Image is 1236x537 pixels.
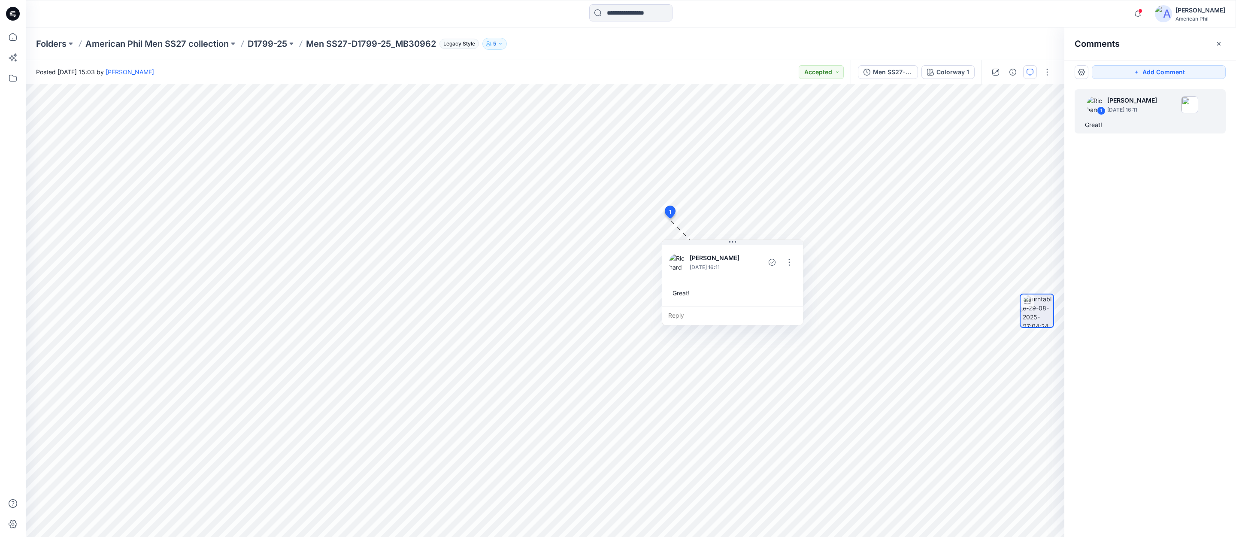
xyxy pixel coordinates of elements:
[1085,120,1215,130] div: Great!
[1075,39,1120,49] h2: Comments
[669,285,796,301] div: Great!
[858,65,918,79] button: Men SS27-D1788-25_MB30947A
[248,38,287,50] a: D1799-25
[1155,5,1172,22] img: avatar
[690,253,746,263] p: [PERSON_NAME]
[1092,65,1226,79] button: Add Comment
[36,67,154,76] span: Posted [DATE] 15:03 by
[936,67,969,77] div: Colorway 1
[106,68,154,76] a: [PERSON_NAME]
[1107,95,1157,106] p: [PERSON_NAME]
[690,263,746,272] p: [DATE] 16:11
[669,254,686,271] img: Richard Dromard
[921,65,975,79] button: Colorway 1
[36,38,67,50] a: Folders
[436,38,479,50] button: Legacy Style
[662,306,803,325] div: Reply
[1107,106,1157,114] p: [DATE] 16:11
[439,39,479,49] span: Legacy Style
[306,38,436,50] p: Men SS27-D1799-25_MB30962
[1097,106,1106,115] div: 1
[873,67,912,77] div: Men SS27-D1788-25_MB30947A
[493,39,496,49] p: 5
[85,38,229,50] a: American Phil Men SS27 collection
[1175,15,1225,22] div: American Phil
[1087,96,1104,113] img: Richard Dromard
[1023,294,1053,327] img: turntable-29-08-2025-07:04:24
[669,208,671,216] span: 1
[1175,5,1225,15] div: [PERSON_NAME]
[482,38,507,50] button: 5
[1006,65,1020,79] button: Details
